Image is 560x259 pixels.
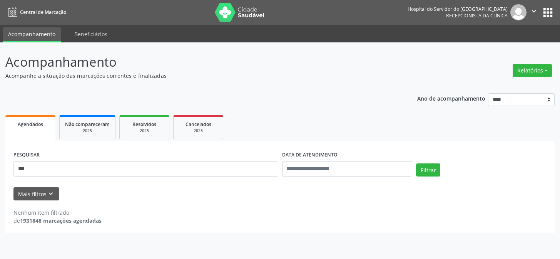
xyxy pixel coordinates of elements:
a: Acompanhamento [3,27,61,42]
button: Relatórios [513,64,552,77]
p: Ano de acompanhamento [417,93,485,103]
a: Beneficiários [69,27,113,41]
label: DATA DE ATENDIMENTO [282,149,338,161]
a: Central de Marcação [5,6,66,18]
span: Resolvidos [132,121,156,128]
span: Central de Marcação [20,9,66,15]
button: apps [541,6,555,19]
div: 2025 [65,128,110,134]
i: keyboard_arrow_down [47,190,55,198]
p: Acompanhe a situação das marcações correntes e finalizadas [5,72,390,80]
span: Não compareceram [65,121,110,128]
div: Hospital do Servidor do [GEOGRAPHIC_DATA] [408,6,508,12]
p: Acompanhamento [5,52,390,72]
span: Agendados [18,121,43,128]
div: 2025 [125,128,164,134]
button:  [527,4,541,20]
div: de [13,217,102,225]
div: 2025 [179,128,217,134]
span: Cancelados [186,121,211,128]
strong: 1931848 marcações agendadas [20,217,102,224]
button: Mais filtroskeyboard_arrow_down [13,187,59,201]
label: PESQUISAR [13,149,40,161]
button: Filtrar [416,163,440,177]
img: img [510,4,527,20]
i:  [530,7,538,15]
span: Recepcionista da clínica [446,12,508,19]
div: Nenhum item filtrado [13,209,102,217]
